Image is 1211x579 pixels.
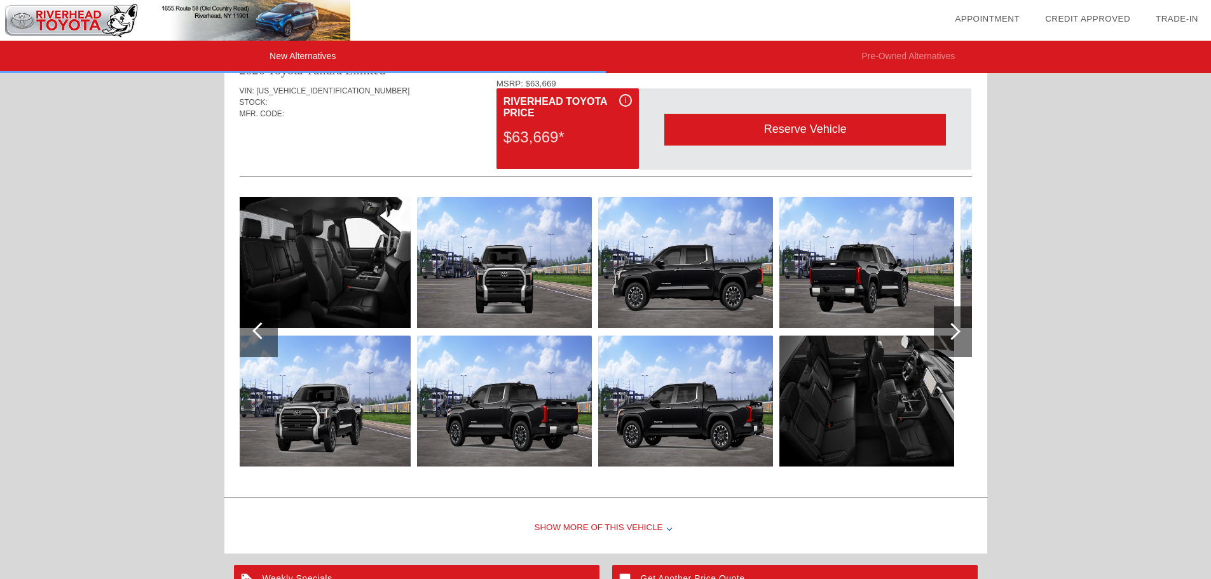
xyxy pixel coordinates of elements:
[417,336,592,467] img: image.png
[256,86,409,95] span: [US_VEHICLE_IDENTIFICATION_NUMBER]
[664,114,946,145] div: Reserve Vehicle
[955,14,1020,24] a: Appointment
[240,86,254,95] span: VIN:
[240,109,285,118] span: MFR. CODE:
[961,197,1135,328] img: image.png
[619,94,632,107] div: i
[779,197,954,328] img: image.png
[236,197,411,328] img: image.png
[503,121,632,154] div: $63,669*
[598,336,773,467] img: image.png
[503,96,607,118] font: Riverhead Toyota Price
[1045,14,1130,24] a: Credit Approved
[240,98,268,107] span: STOCK:
[1156,14,1198,24] a: Trade-In
[598,197,773,328] img: image.png
[236,336,411,467] img: image.png
[417,197,592,328] img: image.png
[240,139,972,159] div: Quoted on [DATE] 3:22:49 AM
[224,503,987,554] div: Show More of this Vehicle
[779,336,954,467] img: image.png
[496,79,972,88] div: MSRP: $63,669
